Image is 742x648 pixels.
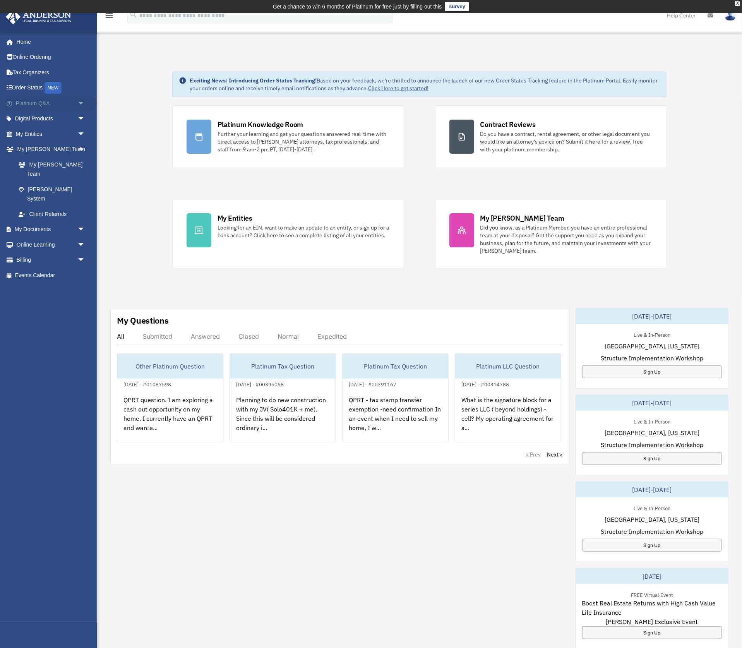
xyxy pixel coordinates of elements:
[576,569,728,584] div: [DATE]
[627,417,677,425] div: Live & In-Person
[218,120,303,129] div: Platinum Knowledge Room
[368,85,428,92] a: Click Here to get started!
[445,2,469,11] a: survey
[5,34,93,50] a: Home
[627,504,677,512] div: Live & In-Person
[582,365,722,378] a: Sign Up
[190,77,660,92] div: Based on your feedback, we're thrilled to announce the launch of our new Order Status Tracking fe...
[480,224,653,255] div: Did you know, as a Platinum Member, you have an entire professional team at your disposal? Get th...
[582,452,722,465] a: Sign Up
[435,105,667,168] a: Contract Reviews Do you have a contract, rental agreement, or other legal document you would like...
[117,333,124,340] div: All
[480,120,536,129] div: Contract Reviews
[480,130,653,153] div: Do you have a contract, rental agreement, or other legal document you would like an attorney's ad...
[317,333,347,340] div: Expedited
[218,213,252,223] div: My Entities
[11,157,97,182] a: My [PERSON_NAME] Team
[601,440,703,449] span: Structure Implementation Workshop
[191,333,220,340] div: Answered
[5,252,97,268] a: Billingarrow_drop_down
[576,482,728,497] div: [DATE]-[DATE]
[45,82,62,94] div: NEW
[117,389,223,449] div: QPRT question. I am exploring a cash out opportunity on my home. I currently have an QPRT and wan...
[343,389,448,449] div: QPRT - tax stamp transfer exemption -need confirmation In an event when I need to sell my home, I...
[105,14,114,20] a: menu
[172,199,404,269] a: My Entities Looking for an EIN, want to make an update to an entity, or sign up for a bank accoun...
[5,267,97,283] a: Events Calendar
[143,333,172,340] div: Submitted
[218,130,390,153] div: Further your learning and get your questions answered real-time with direct access to [PERSON_NAM...
[455,389,561,449] div: What is the signature block for a series LLC ( beyond holdings) - cell? My operating agreement fo...
[190,77,317,84] strong: Exciting News: Introducing Order Status Tracking!
[273,2,442,11] div: Get a chance to win 6 months of Platinum for free just by filling out this
[735,1,740,6] div: close
[435,199,667,269] a: My [PERSON_NAME] Team Did you know, as a Platinum Member, you have an entire professional team at...
[230,380,290,388] div: [DATE] - #00395068
[278,333,299,340] div: Normal
[601,353,703,363] span: Structure Implementation Workshop
[455,354,561,379] div: Platinum LLC Question
[11,182,97,206] a: [PERSON_NAME] System
[5,237,97,252] a: Online Learningarrow_drop_down
[606,617,698,626] span: [PERSON_NAME] Exclusive Event
[117,315,169,326] div: My Questions
[605,515,699,524] span: [GEOGRAPHIC_DATA], [US_STATE]
[77,142,93,158] span: arrow_drop_up
[582,626,722,639] a: Sign Up
[547,451,563,458] a: Next >
[117,380,177,388] div: [DATE] - #01087598
[77,252,93,268] span: arrow_drop_down
[5,96,97,111] a: Platinum Q&Aarrow_drop_down
[5,126,97,142] a: My Entitiesarrow_drop_down
[601,527,703,536] span: Structure Implementation Workshop
[627,330,677,338] div: Live & In-Person
[230,353,336,442] a: Platinum Tax Question[DATE] - #00395068Planning to do new construction with my JV( Solo401K + me)...
[77,237,93,253] span: arrow_drop_down
[582,539,722,552] a: Sign Up
[342,353,449,442] a: Platinum Tax Question[DATE] - #00391167QPRT - tax stamp transfer exemption -need confirmation In ...
[455,353,561,442] a: Platinum LLC Question[DATE] - #00314788What is the signature block for a series LLC ( beyond hold...
[5,111,97,127] a: Digital Productsarrow_drop_down
[576,309,728,324] div: [DATE]-[DATE]
[77,126,93,142] span: arrow_drop_down
[238,333,259,340] div: Closed
[230,354,336,379] div: Platinum Tax Question
[455,380,515,388] div: [DATE] - #00314788
[117,353,223,442] a: Other Platinum Question[DATE] - #01087598QPRT question. I am exploring a cash out opportunity on ...
[172,105,404,168] a: Platinum Knowledge Room Further your learning and get your questions answered real-time with dire...
[5,65,97,80] a: Tax Organizers
[230,389,336,449] div: Planning to do new construction with my JV( Solo401K + me). Since this will be considered ordinar...
[343,354,448,379] div: Platinum Tax Question
[725,10,736,21] img: User Pic
[5,222,97,237] a: My Documentsarrow_drop_down
[480,213,564,223] div: My [PERSON_NAME] Team
[605,341,699,351] span: [GEOGRAPHIC_DATA], [US_STATE]
[5,50,97,65] a: Online Ordering
[576,395,728,411] div: [DATE]-[DATE]
[625,590,679,598] div: FREE Virtual Event
[582,598,722,617] span: Boost Real Estate Returns with High Cash Value Life Insurance
[77,222,93,238] span: arrow_drop_down
[77,111,93,127] span: arrow_drop_down
[3,9,74,24] img: Anderson Advisors Platinum Portal
[343,380,403,388] div: [DATE] - #00391167
[11,206,97,222] a: Client Referrals
[117,354,223,379] div: Other Platinum Question
[218,224,390,239] div: Looking for an EIN, want to make an update to an entity, or sign up for a bank account? Click her...
[77,96,93,111] span: arrow_drop_down
[129,10,138,19] i: search
[5,80,97,96] a: Order StatusNEW
[105,11,114,20] i: menu
[605,428,699,437] span: [GEOGRAPHIC_DATA], [US_STATE]
[5,142,97,157] a: My [PERSON_NAME] Teamarrow_drop_up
